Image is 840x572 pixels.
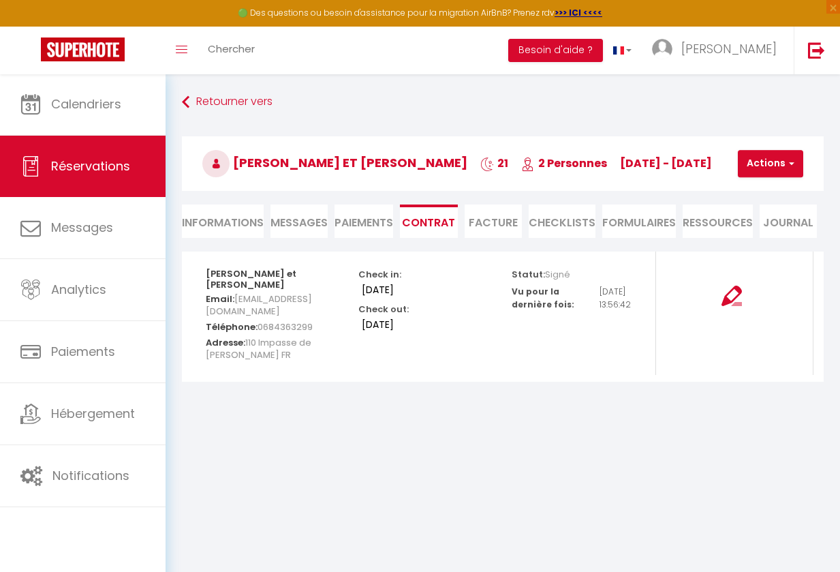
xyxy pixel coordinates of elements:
a: Chercher [198,27,265,74]
a: ... [PERSON_NAME] [642,27,794,74]
a: >>> ICI <<<< [555,7,602,18]
span: [EMAIL_ADDRESS][DOMAIN_NAME] [206,289,312,321]
span: Messages [51,219,113,236]
p: Check in: [358,265,401,281]
img: logout [808,42,825,59]
strong: [PERSON_NAME] et [PERSON_NAME] [206,267,296,291]
button: Actions [738,150,803,177]
strong: Adresse: [206,336,245,349]
span: Paiements [51,343,115,360]
span: Notifications [52,467,129,484]
strong: Téléphone: [206,320,258,333]
span: 21 [480,155,508,171]
span: [PERSON_NAME] [681,40,777,57]
span: Messages [270,215,328,230]
p: Vu pour la dernière fois: [512,286,600,312]
span: Hébergement [51,405,135,422]
img: ... [652,39,672,59]
span: [DATE] - [DATE] [620,155,712,171]
span: Chercher [208,42,255,56]
li: FORMULAIRES [602,205,676,238]
li: Paiements [335,205,393,238]
li: Contrat [400,205,457,238]
p: Check out: [358,300,409,316]
a: Retourner vers [182,90,824,115]
button: Besoin d'aide ? [508,39,603,62]
span: Réservations [51,157,130,175]
span: Analytics [51,281,106,298]
span: [PERSON_NAME] et [PERSON_NAME] [202,154,467,171]
img: signing-contract [721,286,742,306]
span: 110 Impasse de [PERSON_NAME] FR [206,333,311,365]
span: Calendriers [51,95,121,112]
li: CHECKLISTS [529,205,595,238]
li: Ressources [683,205,753,238]
li: Informations [182,205,264,238]
li: Journal [760,205,817,238]
span: Signé [545,268,570,281]
span: 2 Personnes [521,155,607,171]
strong: Email: [206,292,234,305]
img: Super Booking [41,37,125,61]
p: [DATE] 13:56:42 [600,286,646,312]
span: 0684363299 [258,317,313,337]
li: Facture [465,205,522,238]
p: Statut: [512,265,570,281]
